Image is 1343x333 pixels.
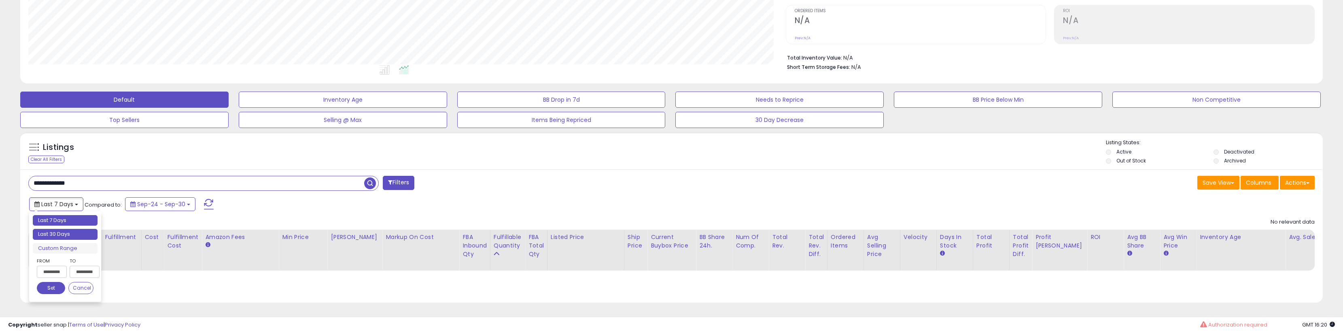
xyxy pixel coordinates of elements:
[1035,233,1084,250] div: Profit [PERSON_NAME]
[1127,250,1132,257] small: Avg BB Share.
[795,9,1046,13] span: Ordered Items
[940,233,970,250] div: Days In Stock
[1112,92,1321,108] button: Non Competitive
[904,233,933,241] div: Velocity
[457,92,666,108] button: BB Drop in 7d
[787,64,850,70] b: Short Term Storage Fees:
[331,233,379,241] div: [PERSON_NAME]
[940,250,945,257] small: Days In Stock.
[382,230,459,271] th: The percentage added to the cost of goods (COGS) that forms the calculator for Min & Max prices.
[675,112,884,128] button: 30 Day Decrease
[205,241,210,249] small: Amazon Fees.
[894,92,1102,108] button: BB Price Below Min
[1302,321,1335,329] span: 2025-10-8 16:20 GMT
[551,233,621,241] div: Listed Price
[29,197,83,211] button: Last 7 Days
[772,233,802,250] div: Total Rev.
[20,92,229,108] button: Default
[1197,176,1239,190] button: Save View
[386,233,456,241] div: Markup on Cost
[167,233,198,250] div: Fulfillment Cost
[808,233,824,258] div: Total Rev. Diff.
[37,257,65,265] label: From
[851,63,861,71] span: N/A
[494,233,522,250] div: Fulfillable Quantity
[68,282,93,294] button: Cancel
[41,200,73,208] span: Last 7 Days
[976,233,1006,250] div: Total Profit
[1127,233,1156,250] div: Avg BB Share
[787,54,842,61] b: Total Inventory Value:
[33,243,98,254] li: Custom Range
[137,200,185,208] span: Sep-24 - Sep-30
[1106,139,1323,147] p: Listing States:
[105,321,140,329] a: Privacy Policy
[28,156,64,163] div: Clear All Filters
[70,257,93,265] label: To
[675,92,884,108] button: Needs to Reprice
[20,112,229,128] button: Top Sellers
[831,233,860,250] div: Ordered Items
[239,92,447,108] button: Inventory Age
[239,112,447,128] button: Selling @ Max
[33,229,98,240] li: Last 30 Days
[1271,218,1315,226] div: No relevant data
[463,233,487,258] div: FBA inbound Qty
[699,233,729,250] div: BB Share 24h.
[1091,233,1120,241] div: ROI
[33,215,98,226] li: Last 7 Days
[1200,233,1282,241] div: Inventory Age
[867,233,897,258] div: Avg Selling Price
[795,36,810,41] small: Prev: N/A
[1163,233,1193,250] div: Avg Win Price
[1013,233,1029,258] div: Total Profit Diff.
[1063,16,1314,27] h2: N/A
[628,233,644,250] div: Ship Price
[651,233,692,250] div: Current Buybox Price
[205,233,275,241] div: Amazon Fees
[1063,9,1314,13] span: ROI
[1116,157,1146,164] label: Out of Stock
[145,233,161,241] div: Cost
[528,233,544,258] div: FBA Total Qty
[8,321,38,329] strong: Copyright
[736,233,765,250] div: Num of Comp.
[1063,36,1079,41] small: Prev: N/A
[1224,148,1254,155] label: Deactivated
[282,233,324,241] div: Min Price
[383,176,414,190] button: Filters
[69,321,104,329] a: Terms of Use
[1246,179,1271,187] span: Columns
[37,282,65,294] button: Set
[125,197,195,211] button: Sep-24 - Sep-30
[457,112,666,128] button: Items Being Repriced
[1116,148,1131,155] label: Active
[1163,250,1168,257] small: Avg Win Price.
[1241,176,1279,190] button: Columns
[85,201,122,209] span: Compared to:
[43,142,74,153] h5: Listings
[787,52,1309,62] li: N/A
[795,16,1046,27] h2: N/A
[1280,176,1315,190] button: Actions
[1224,157,1246,164] label: Archived
[8,321,140,329] div: seller snap | |
[105,233,138,241] div: Fulfillment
